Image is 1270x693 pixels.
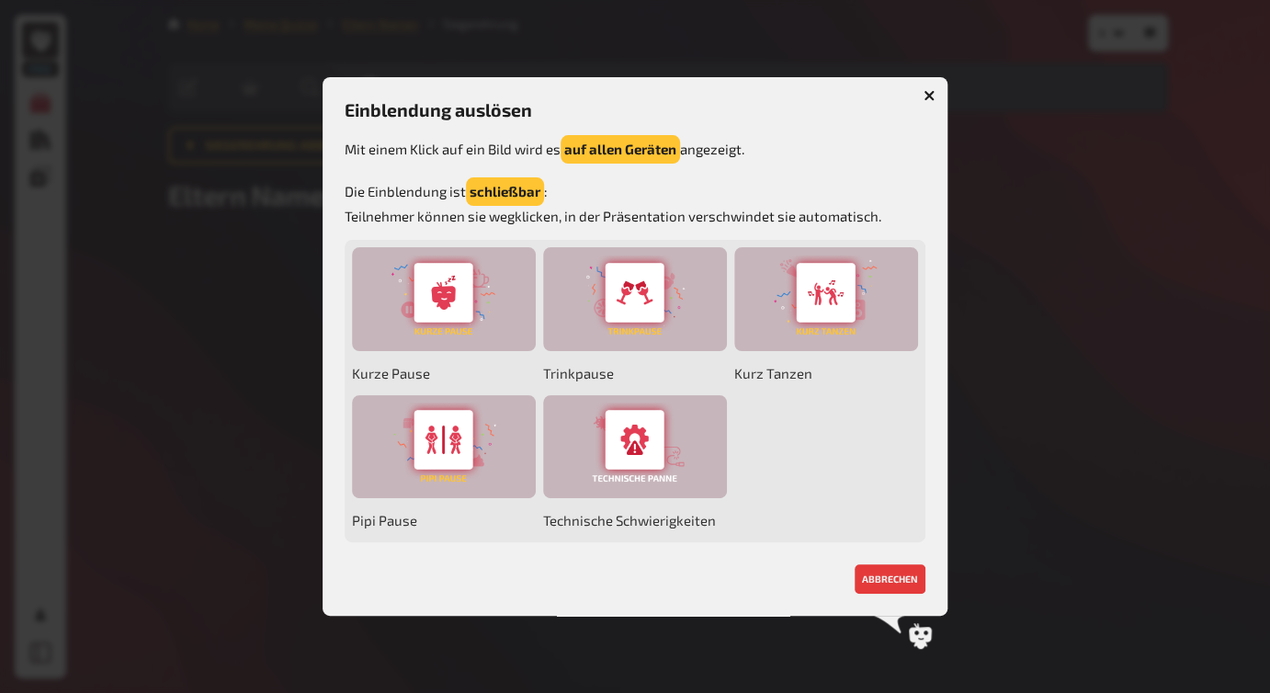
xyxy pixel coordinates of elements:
[352,247,536,351] div: Kurze Pause
[466,177,544,206] button: schließbar
[734,358,918,388] span: Kurz Tanzen
[855,564,925,594] button: abbrechen
[561,135,680,164] button: auf allen Geräten
[734,247,918,351] div: Kurz Tanzen
[543,506,727,535] span: Technische Schwierigkeiten
[352,395,536,499] div: Pipi Pause
[543,247,727,351] div: Trinkpause
[345,99,925,120] h3: Einblendung auslösen
[543,395,727,499] div: Technische Schwierigkeiten
[345,135,925,164] p: Mit einem Klick auf ein Bild wird es angezeigt.
[352,506,536,535] span: Pipi Pause
[345,177,925,227] p: Die Einblendung ist : Teilnehmer können sie wegklicken, in der Präsentation verschwindet sie auto...
[352,358,536,388] span: Kurze Pause
[543,358,727,388] span: Trinkpause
